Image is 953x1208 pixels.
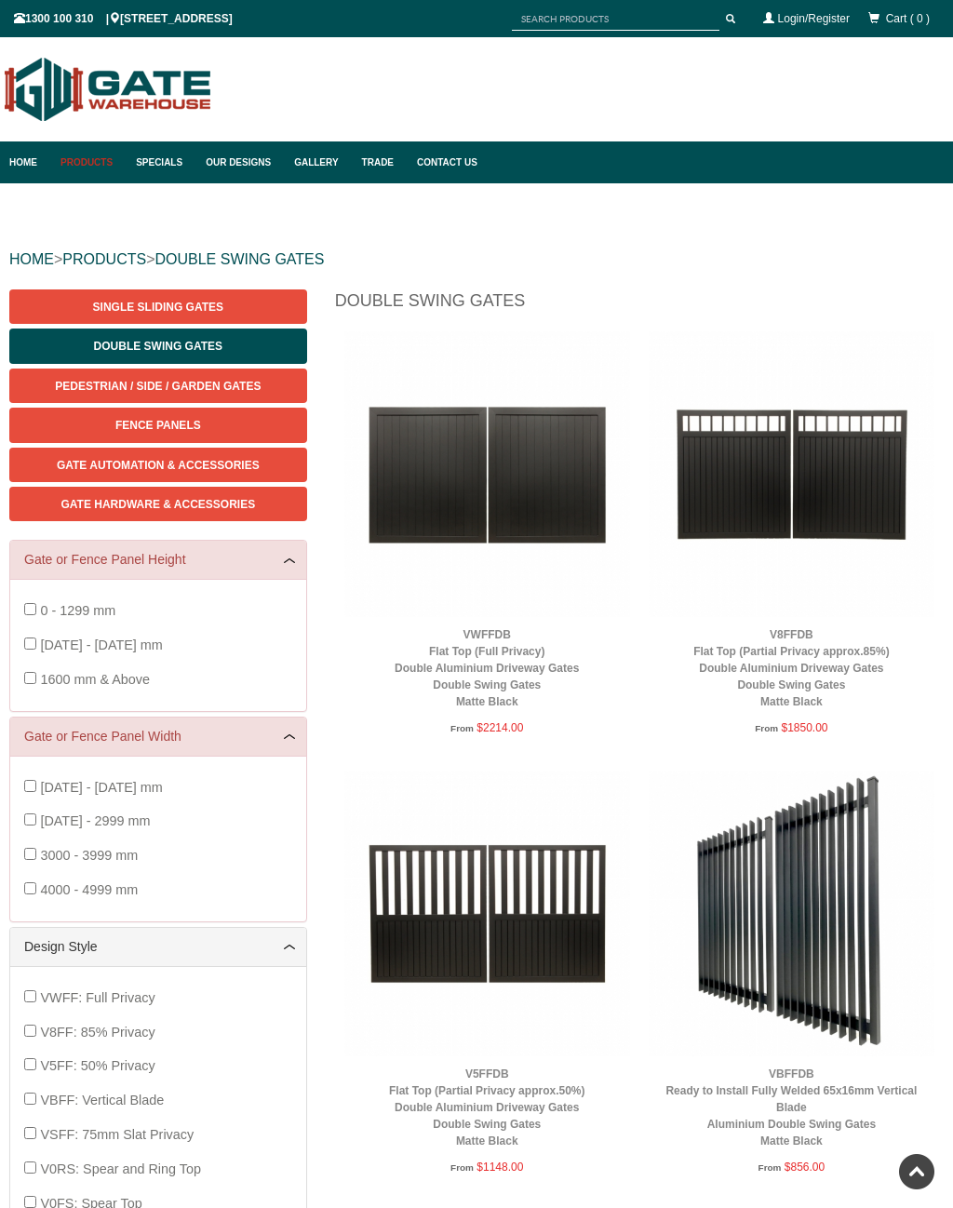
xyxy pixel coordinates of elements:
[9,369,307,403] a: Pedestrian / Side / Garden Gates
[55,380,261,393] span: Pedestrian / Side / Garden Gates
[9,448,307,482] a: Gate Automation & Accessories
[389,1067,585,1148] a: V5FFDBFlat Top (Partial Privacy approx.50%)Double Aluminium Driveway GatesDouble Swing GatesMatte...
[781,721,827,734] span: $1850.00
[9,487,307,521] a: Gate Hardware & Accessories
[785,1161,825,1174] span: $856.00
[40,780,162,795] span: [DATE] - [DATE] mm
[40,603,115,618] span: 0 - 1299 mm
[127,141,196,183] a: Specials
[40,672,150,687] span: 1600 mm & Above
[886,12,930,25] span: Cart ( 0 )
[62,251,146,267] a: PRODUCTS
[9,230,944,289] div: > >
[450,723,474,733] span: From
[665,1067,917,1148] a: VBFFDBReady to Install Fully Welded 65x16mm Vertical BladeAluminium Double Swing GatesMatte Black
[476,721,523,734] span: $2214.00
[285,141,352,183] a: Gallery
[94,340,222,353] span: Double Swing Gates
[691,1084,953,1143] iframe: LiveChat chat widget
[40,1127,194,1142] span: VSFF: 75mm Slat Privacy
[40,1025,154,1040] span: V8FF: 85% Privacy
[57,459,260,472] span: Gate Automation & Accessories
[40,813,150,828] span: [DATE] - 2999 mm
[60,498,255,511] span: Gate Hardware & Accessories
[9,408,307,442] a: Fence Panels
[196,141,285,183] a: Our Designs
[395,628,579,708] a: VWFFDBFlat Top (Full Privacy)Double Aluminium Driveway GatesDouble Swing GatesMatte Black
[9,289,307,324] a: Single Sliding Gates
[40,848,138,863] span: 3000 - 3999 mm
[93,301,223,314] span: Single Sliding Gates
[115,419,201,432] span: Fence Panels
[24,937,292,957] a: Design Style
[693,628,890,708] a: V8FFDBFlat Top (Partial Privacy approx.85%)Double Aluminium Driveway GatesDouble Swing GatesMatte...
[344,771,630,1056] img: V5FFDB - Flat Top (Partial Privacy approx.50%) - Double Aluminium Driveway Gates - Double Swing G...
[40,638,162,652] span: [DATE] - [DATE] mm
[40,1161,201,1176] span: V0RS: Spear and Ring Top
[649,771,934,1056] img: VBFFDB - Ready to Install Fully Welded 65x16mm Vertical Blade - Aluminium Double Swing Gates - Ma...
[778,12,850,25] a: Login/Register
[649,331,934,617] img: V8FFDB - Flat Top (Partial Privacy approx.85%) - Double Aluminium Driveway Gates - Double Swing G...
[755,723,778,733] span: From
[353,141,408,183] a: Trade
[408,141,477,183] a: Contact Us
[24,727,292,746] a: Gate or Fence Panel Width
[40,1058,154,1073] span: V5FF: 50% Privacy
[9,141,51,183] a: Home
[512,7,719,31] input: SEARCH PRODUCTS
[51,141,127,183] a: Products
[758,1162,782,1173] span: From
[40,1093,164,1107] span: VBFF: Vertical Blade
[335,289,944,322] h1: Double Swing Gates
[9,251,54,267] a: HOME
[9,329,307,363] a: Double Swing Gates
[476,1161,523,1174] span: $1148.00
[450,1162,474,1173] span: From
[40,990,154,1005] span: VWFF: Full Privacy
[40,882,138,897] span: 4000 - 4999 mm
[344,331,630,617] img: VWFFDB - Flat Top (Full Privacy) - Double Aluminium Driveway Gates - Double Swing Gates - Matte B...
[24,550,292,570] a: Gate or Fence Panel Height
[154,251,324,267] a: DOUBLE SWING GATES
[14,12,233,25] span: 1300 100 310 | [STREET_ADDRESS]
